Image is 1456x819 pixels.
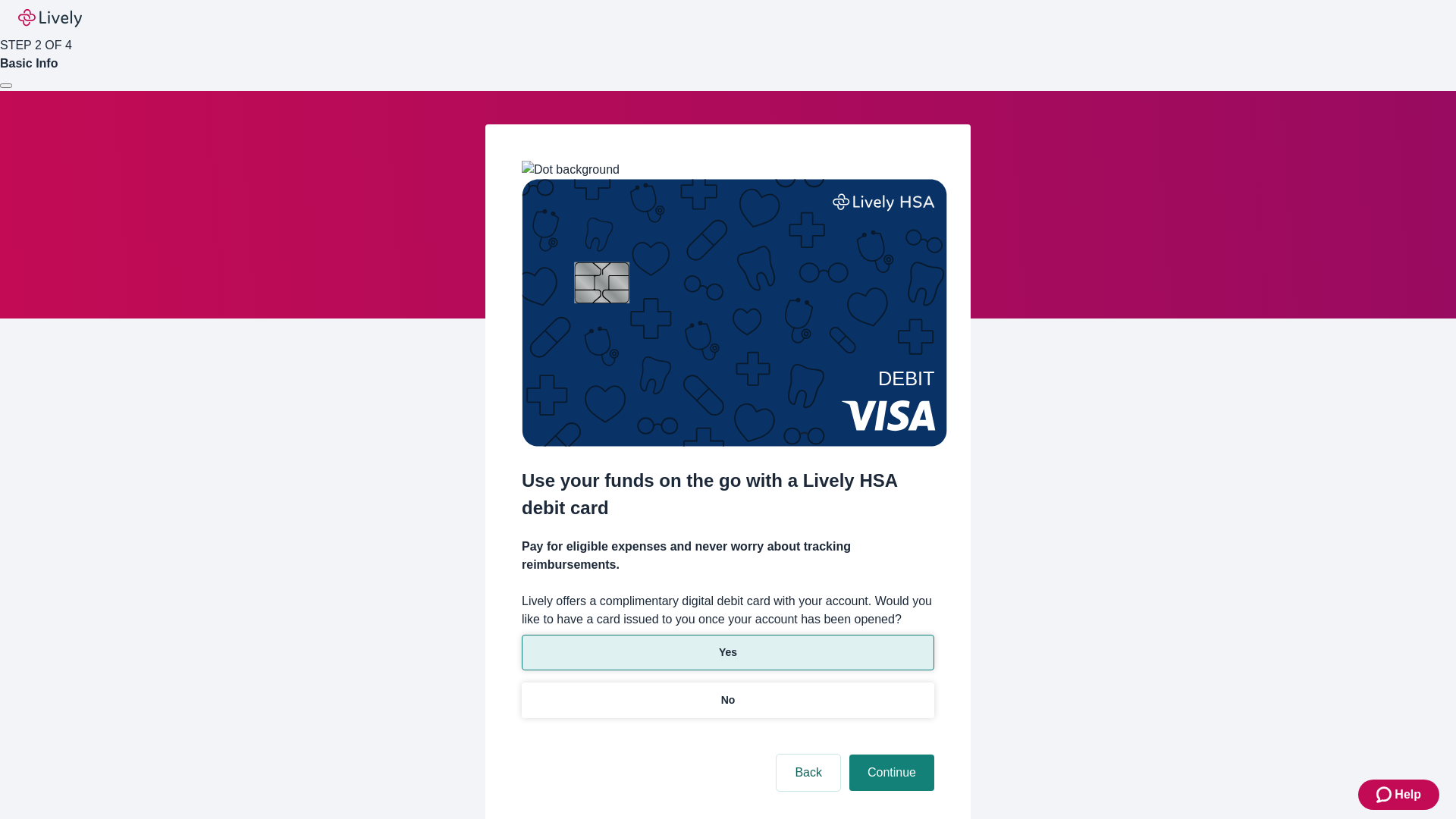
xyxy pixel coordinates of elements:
[1358,780,1439,810] button: Zendesk support iconHelp
[522,592,934,629] label: Lively offers a complimentary digital debit card with your account. Would you like to have a card...
[522,467,934,522] h2: Use your funds on the go with a Lively HSA debit card
[522,682,934,718] button: No
[721,692,736,708] p: No
[522,635,934,670] button: Yes
[719,645,737,661] p: Yes
[1376,786,1395,804] svg: Zendesk support icon
[522,161,620,179] img: Dot background
[18,9,82,27] img: Lively
[522,538,934,574] h4: Pay for eligible expenses and never worry about tracking reimbursements.
[1395,786,1421,804] span: Help
[777,755,840,791] button: Back
[849,755,934,791] button: Continue
[522,179,947,447] img: Debit card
